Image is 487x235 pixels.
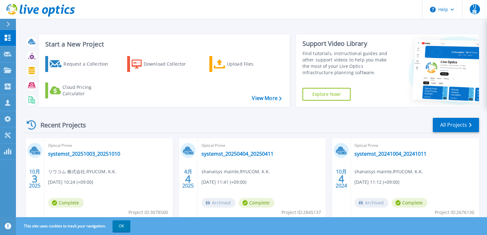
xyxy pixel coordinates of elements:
div: Upload Files [227,58,278,70]
span: [DATE] 11:12 (+09:00) [354,179,399,186]
span: Optical Prime [48,142,169,149]
div: Recent Projects [25,117,95,133]
span: 3 [32,176,38,182]
span: Complete [48,198,84,208]
span: shanaisys mainte , RYUCOM, K.K. [354,168,423,175]
div: 10月 2024 [335,167,347,190]
div: Support Video Library [302,39,394,48]
span: 4 [338,176,344,182]
span: リ株 [470,4,480,14]
span: [DATE] 11:41 (+09:00) [201,179,246,186]
a: systemst_20250404_20250411 [201,151,273,157]
div: Request a Collection [63,58,114,70]
div: Cloud Pricing Calculator [62,84,113,97]
div: Find tutorials, instructional guides and other support videos to help you make the most of your L... [302,50,394,76]
span: リウコム 株式会社 , RYUCOM, K.K. [48,168,116,175]
a: Request a Collection [45,56,116,72]
button: OK [113,220,130,232]
a: systemst_20251003_20251010 [48,151,120,157]
a: View More [252,95,281,101]
span: [DATE] 10:24 (+09:00) [48,179,93,186]
span: shanaisys mainte , RYUCOM, K.K. [201,168,270,175]
a: Cloud Pricing Calculator [45,82,116,98]
span: Optical Prime [201,142,322,149]
span: 4 [185,176,191,182]
span: Optical Prime [354,142,475,149]
a: Explore Now! [302,88,351,101]
span: Complete [239,198,274,208]
a: systemst_20241004_20241011 [354,151,426,157]
span: Archived [354,198,389,208]
div: 4月 2025 [182,167,194,190]
div: Download Collector [144,58,195,70]
span: Archived [201,198,236,208]
div: 10月 2025 [29,167,41,190]
h3: Start a New Project [45,41,281,48]
span: Project ID: 3078500 [128,209,168,216]
span: This site uses cookies to track your navigation. [18,220,130,232]
a: Upload Files [209,56,280,72]
span: Complete [392,198,427,208]
a: Download Collector [127,56,198,72]
span: Project ID: 2845137 [281,209,321,216]
a: All Projects [433,118,479,132]
span: Project ID: 2676130 [435,209,474,216]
